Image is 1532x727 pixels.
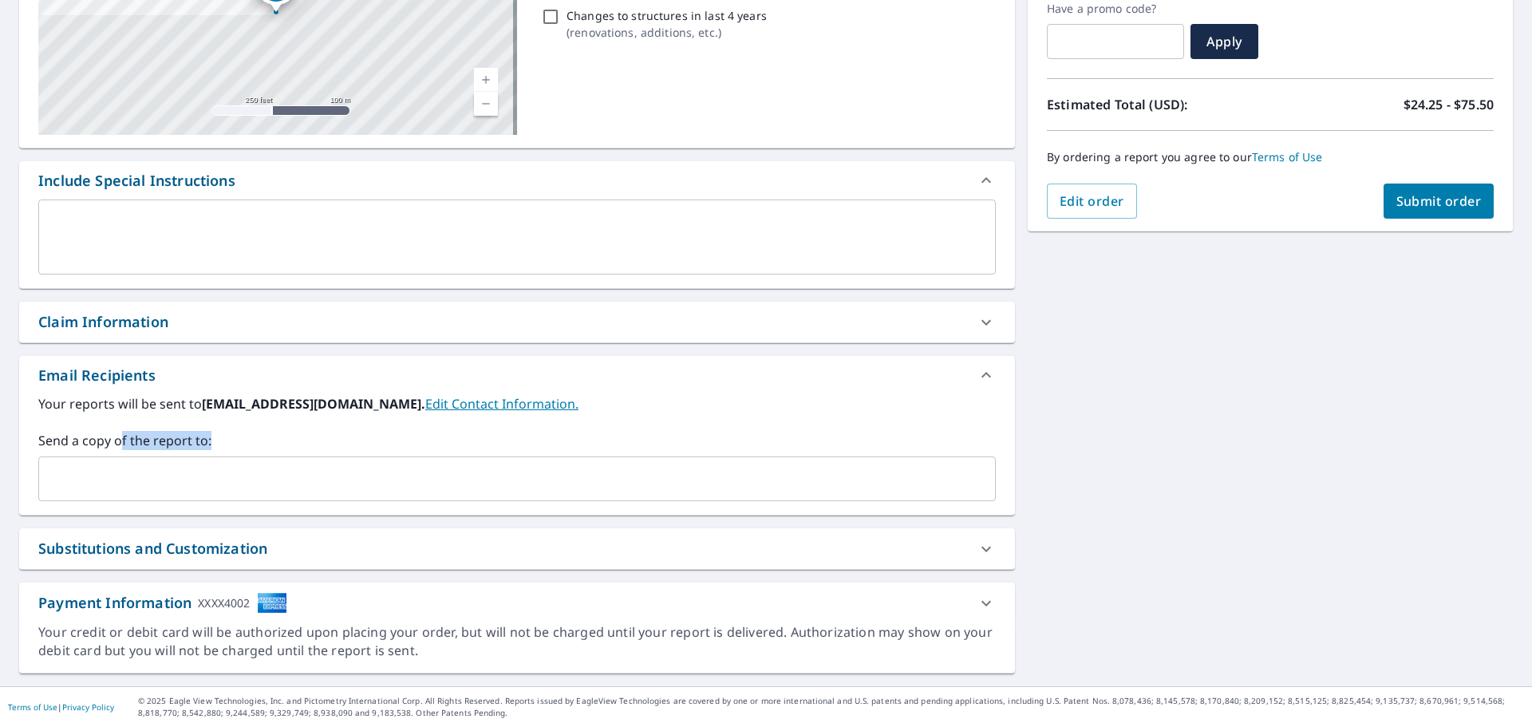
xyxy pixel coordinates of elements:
div: XXXX4002 [198,592,250,614]
div: Payment InformationXXXX4002cardImage [19,583,1015,623]
p: By ordering a report you agree to our [1047,150,1494,164]
a: Terms of Use [1252,149,1323,164]
span: Submit order [1396,192,1482,210]
div: Payment Information [38,592,287,614]
a: Current Level 17, Zoom Out [474,92,498,116]
button: Submit order [1384,184,1494,219]
p: ( renovations, additions, etc. ) [567,24,767,41]
div: Email Recipients [19,356,1015,394]
p: | [8,702,114,712]
div: Claim Information [38,311,168,333]
p: Estimated Total (USD): [1047,95,1270,114]
p: © 2025 Eagle View Technologies, Inc. and Pictometry International Corp. All Rights Reserved. Repo... [138,695,1524,719]
span: Apply [1203,33,1246,50]
p: $24.25 - $75.50 [1404,95,1494,114]
a: EditContactInfo [425,395,578,413]
label: Have a promo code? [1047,2,1184,16]
button: Apply [1190,24,1258,59]
div: Your credit or debit card will be authorized upon placing your order, but will not be charged unt... [38,623,996,660]
label: Send a copy of the report to: [38,431,996,450]
b: [EMAIL_ADDRESS][DOMAIN_NAME]. [202,395,425,413]
div: Substitutions and Customization [19,528,1015,569]
a: Current Level 17, Zoom In [474,68,498,92]
div: Include Special Instructions [38,170,235,192]
div: Include Special Instructions [19,161,1015,200]
div: Substitutions and Customization [38,538,267,559]
p: Changes to structures in last 4 years [567,7,767,24]
a: Privacy Policy [62,701,114,713]
label: Your reports will be sent to [38,394,996,413]
span: Edit order [1060,192,1124,210]
button: Edit order [1047,184,1137,219]
a: Terms of Use [8,701,57,713]
img: cardImage [257,592,287,614]
div: Email Recipients [38,365,156,386]
div: Claim Information [19,302,1015,342]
